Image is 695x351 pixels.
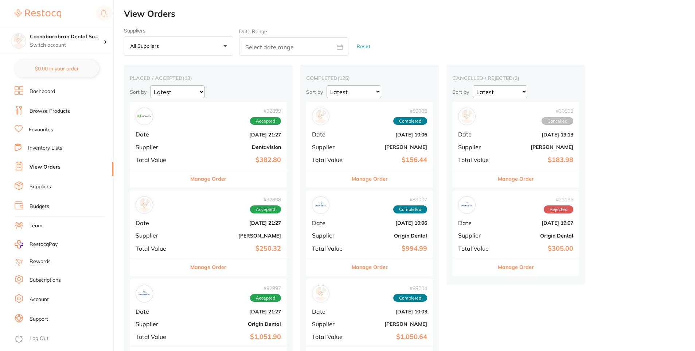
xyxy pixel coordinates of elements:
h2: completed ( 125 ) [306,75,433,81]
span: RestocqPay [30,241,58,248]
b: $1,050.64 [354,333,427,341]
b: $305.00 [500,245,573,252]
b: [DATE] 19:07 [500,220,573,226]
b: [DATE] 10:06 [354,220,427,226]
img: Henry Schein Halas [314,287,328,301]
b: [PERSON_NAME] [500,144,573,150]
button: Manage Order [190,170,226,188]
span: Rejected [544,205,573,213]
b: [DATE] 21:27 [188,220,281,226]
b: Origin Dental [188,321,281,327]
b: Origin Dental [354,233,427,239]
img: Adam Dental [314,109,328,123]
span: # 22196 [544,197,573,202]
button: All suppliers [124,36,233,56]
button: Reset [354,37,372,56]
span: Date [312,131,348,138]
img: Origin Dental [460,198,474,212]
p: Sort by [452,89,469,95]
span: # 92899 [250,108,281,114]
span: # 89008 [393,108,427,114]
b: Origin Dental [500,233,573,239]
p: Switch account [30,42,104,49]
button: $0.00 in your order [15,60,99,77]
img: Adam Dental [137,198,151,212]
span: Supplier [312,321,348,327]
span: Date [312,308,348,315]
a: Log Out [30,335,48,342]
span: Completed [393,205,427,213]
div: Dentavision#92899AcceptedDate[DATE] 21:27SupplierDentavisionTotal Value$382.80Manage Order [130,102,287,188]
a: Subscriptions [30,277,61,284]
span: Total Value [136,157,182,163]
img: Origin Dental [137,287,151,301]
a: Restocq Logo [15,5,61,22]
a: Team [30,222,42,229]
b: [DATE] 19:13 [500,132,573,138]
b: [PERSON_NAME] [354,321,427,327]
span: Completed [393,117,427,125]
img: Origin Dental [314,198,328,212]
b: [DATE] 10:03 [354,309,427,315]
span: # 92897 [250,285,281,291]
a: View Orders [30,163,60,171]
span: Accepted [250,205,281,213]
h2: placed / accepted ( 13 ) [130,75,287,81]
button: Manage Order [190,258,226,276]
a: Suppliers [30,183,51,190]
span: Accepted [250,294,281,302]
span: Supplier [136,144,182,150]
a: Favourites [29,126,53,134]
img: Restocq Logo [15,9,61,18]
label: Date Range [239,28,267,34]
span: # 89004 [393,285,427,291]
button: Manage Order [498,258,534,276]
b: $156.44 [354,156,427,164]
b: Dentavision [188,144,281,150]
b: [DATE] 10:06 [354,132,427,138]
p: Sort by [306,89,323,95]
a: Rewards [30,258,51,265]
a: Dashboard [30,88,55,95]
span: Cancelled [542,117,573,125]
a: RestocqPay [15,240,58,248]
p: All suppliers [130,43,162,49]
span: Total Value [458,245,495,252]
span: Total Value [458,157,495,163]
span: Supplier [136,232,182,239]
span: Supplier [312,232,348,239]
span: Supplier [136,321,182,327]
span: Supplier [312,144,348,150]
span: Date [458,131,495,138]
a: Budgets [30,203,49,210]
b: [PERSON_NAME] [188,233,281,239]
label: Suppliers [124,28,233,34]
a: Browse Products [30,108,70,115]
b: $1,051.90 [188,333,281,341]
a: Account [30,296,49,303]
span: Total Value [136,333,182,340]
b: $183.98 [500,156,573,164]
span: Date [136,220,182,226]
div: Adam Dental#92898AcceptedDate[DATE] 21:27Supplier[PERSON_NAME]Total Value$250.32Manage Order [130,190,287,276]
span: # 30803 [542,108,573,114]
button: Log Out [15,333,111,345]
b: [DATE] 21:27 [188,309,281,315]
p: Sort by [130,89,147,95]
a: Inventory Lists [28,144,62,152]
span: Total Value [312,333,348,340]
b: $250.32 [188,245,281,252]
button: Manage Order [498,170,534,188]
h2: View Orders [124,9,695,19]
span: # 92898 [250,197,281,202]
span: Supplier [458,144,495,150]
span: Date [136,131,182,138]
span: Date [136,308,182,315]
b: [PERSON_NAME] [354,144,427,150]
button: Manage Order [352,170,388,188]
img: RestocqPay [15,240,23,248]
span: Total Value [312,245,348,252]
span: Date [312,220,348,226]
span: Completed [393,294,427,302]
b: $994.99 [354,245,427,252]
